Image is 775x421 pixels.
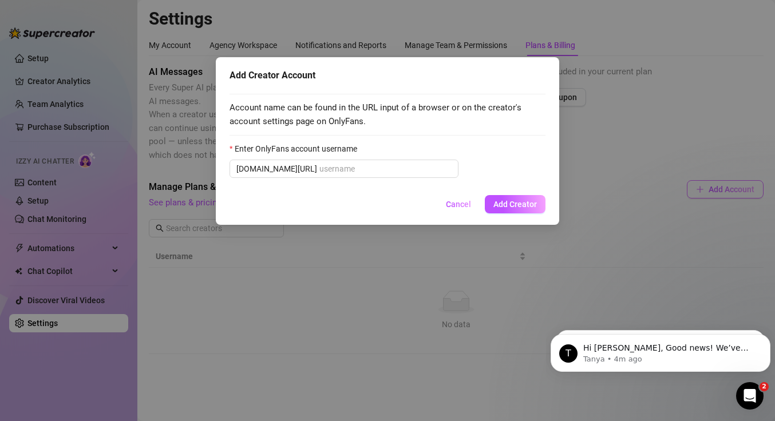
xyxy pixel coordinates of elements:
[230,69,545,82] div: Add Creator Account
[446,200,471,209] span: Cancel
[736,382,764,410] iframe: Intercom live chat
[319,162,452,175] input: Enter OnlyFans account username
[437,195,480,213] button: Cancel
[485,195,545,213] button: Add Creator
[230,101,545,128] span: Account name can be found in the URL input of a browser or on the creator's account settings page...
[493,200,537,209] span: Add Creator
[546,310,775,390] iframe: Intercom notifications message
[230,142,365,155] label: Enter OnlyFans account username
[236,162,317,175] span: [DOMAIN_NAME][URL]
[760,382,769,391] span: 2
